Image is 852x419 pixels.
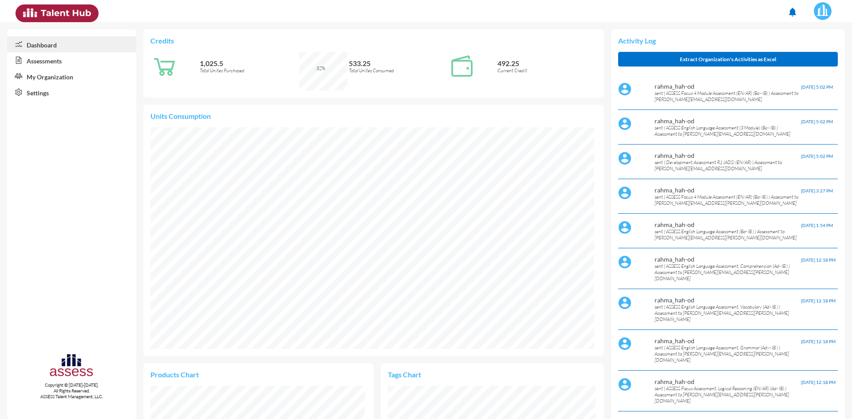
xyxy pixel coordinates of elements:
span: [DATE] 12:18 PM [801,257,836,262]
img: default%20profile%20image.svg [618,186,631,200]
p: Credits [150,36,597,45]
p: Products Chart [150,370,259,379]
p: sent ( ASSESS English Language Assessment, Comprehension (Ad- IB ) ) Assessment to [PERSON_NAME][... [655,263,801,282]
p: rahma_hah-od [655,186,801,194]
span: [DATE] 5:02 PM [801,119,833,124]
p: Total Unites Consumed [349,67,448,74]
p: rahma_hah-od [655,296,801,304]
p: 492.25 [497,59,597,67]
mat-icon: notifications [787,7,798,17]
p: rahma_hah-od [655,255,801,263]
p: sent ( ASSESS Focus 4 Module Assessment (EN/AR) (Ba - IB) ) Assessment to [PERSON_NAME][EMAIL_ADD... [655,90,801,102]
p: sent ( ASSESS English Language Assessment (3 Module) (Ba - IB) ) Assessment to [PERSON_NAME][EMAI... [655,125,801,137]
button: Extract Organization's Activities as Excel [618,52,838,67]
img: default%20profile%20image.svg [618,255,631,269]
p: sent ( ASSESS English Language Assessment (Ba- IB ) ) Assessment to [PERSON_NAME][EMAIL_ADDRESS][... [655,228,801,241]
span: [DATE] 5:02 PM [801,153,833,159]
p: 1,025.5 [200,59,299,67]
p: rahma_hah-od [655,221,801,228]
p: sent ( ASSESS Focus 4 Module Assessment (EN/AR) (Ba- IB ) ) Assessment to [PERSON_NAME][EMAIL_ADD... [655,194,801,206]
span: [DATE] 12:18 PM [801,339,836,344]
span: [DATE] 1:54 PM [801,223,833,228]
span: [DATE] 12:18 PM [801,298,836,303]
img: default%20profile%20image.svg [618,117,631,130]
p: sent ( ASSESS Focus Assessment, Logical Reasoning (EN/AR) (Ad- IB) ) Assessment to [PERSON_NAME][... [655,385,801,404]
p: rahma_hah-od [655,117,801,125]
p: Activity Log [618,36,838,45]
a: My Organization [7,68,136,84]
a: Assessments [7,52,136,68]
p: rahma_hah-od [655,378,801,385]
p: sent ( ASSESS English Language Assessment, Vocabulary (Ad- IB ) ) Assessment to [PERSON_NAME][EMA... [655,304,801,322]
a: Dashboard [7,36,136,52]
img: default%20profile%20image.svg [618,82,631,96]
p: 533.25 [349,59,448,67]
span: 52% [316,65,325,71]
img: default%20profile%20image.svg [618,221,631,234]
p: rahma_hah-od [655,337,801,345]
span: [DATE] 3:27 PM [801,188,833,193]
img: default%20profile%20image.svg [618,296,631,309]
p: Total Unites Purchased [200,67,299,74]
p: sent ( Development Assessment R1 (ADS) (EN/AR) ) Assessment to [PERSON_NAME][EMAIL_ADDRESS][DOMAI... [655,159,801,172]
a: Settings [7,84,136,100]
span: [DATE] 5:02 PM [801,84,833,90]
p: Current Credit [497,67,597,74]
p: rahma_hah-od [655,152,801,159]
p: Units Consumption [150,112,597,120]
span: [DATE] 12:18 PM [801,380,836,385]
p: rahma_hah-od [655,82,801,90]
img: default%20profile%20image.svg [618,378,631,391]
img: default%20profile%20image.svg [618,152,631,165]
p: Copyright © [DATE]-[DATE]. All Rights Reserved. ASSESS Talent Management, LLC. [7,382,136,399]
p: Tags Chart [388,370,493,379]
img: default%20profile%20image.svg [618,337,631,350]
p: sent ( ASSESS English Language Assessment, Grammar (Adv- IB ) ) Assessment to [PERSON_NAME][EMAIL... [655,345,801,363]
img: assesscompany-logo.png [49,352,94,380]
